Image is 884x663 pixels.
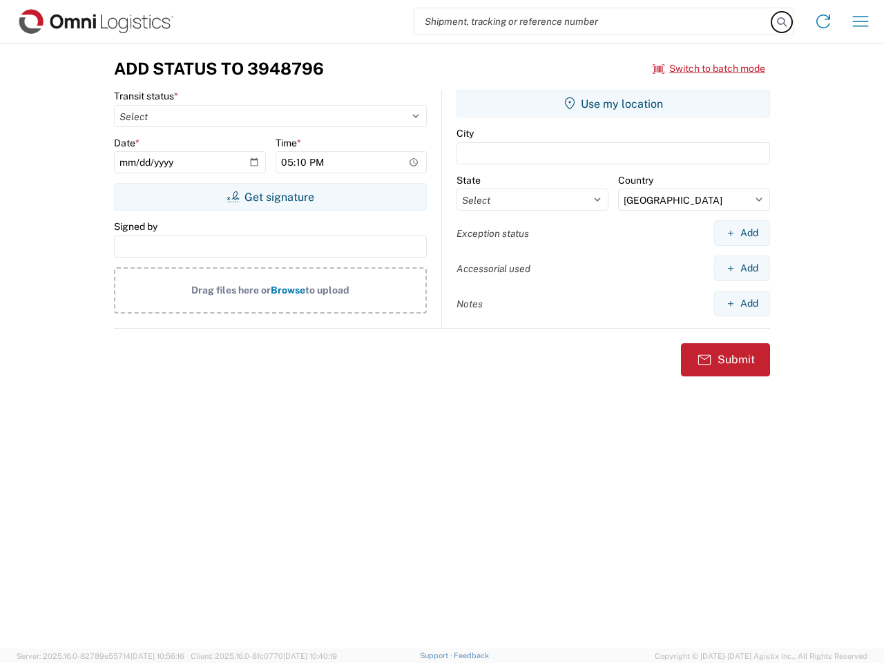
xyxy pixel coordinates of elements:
label: Transit status [114,90,178,102]
a: Support [420,651,454,660]
span: Client: 2025.16.0-8fc0770 [191,652,337,660]
span: Drag files here or [191,285,271,296]
label: City [457,127,474,140]
a: Feedback [454,651,489,660]
button: Use my location [457,90,770,117]
span: Server: 2025.16.0-82789e55714 [17,652,184,660]
span: Copyright © [DATE]-[DATE] Agistix Inc., All Rights Reserved [655,650,867,662]
label: Signed by [114,220,157,233]
span: Browse [271,285,305,296]
span: [DATE] 10:56:16 [131,652,184,660]
input: Shipment, tracking or reference number [414,8,772,35]
button: Add [714,256,770,281]
button: Submit [681,343,770,376]
button: Add [714,220,770,246]
label: Exception status [457,227,529,240]
label: Country [618,174,653,186]
button: Switch to batch mode [653,57,765,80]
h3: Add Status to 3948796 [114,59,324,79]
span: to upload [305,285,349,296]
label: Date [114,137,140,149]
button: Get signature [114,183,427,211]
label: Notes [457,298,483,310]
button: Add [714,291,770,316]
span: [DATE] 10:40:19 [283,652,337,660]
label: State [457,174,481,186]
label: Accessorial used [457,262,530,275]
label: Time [276,137,301,149]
